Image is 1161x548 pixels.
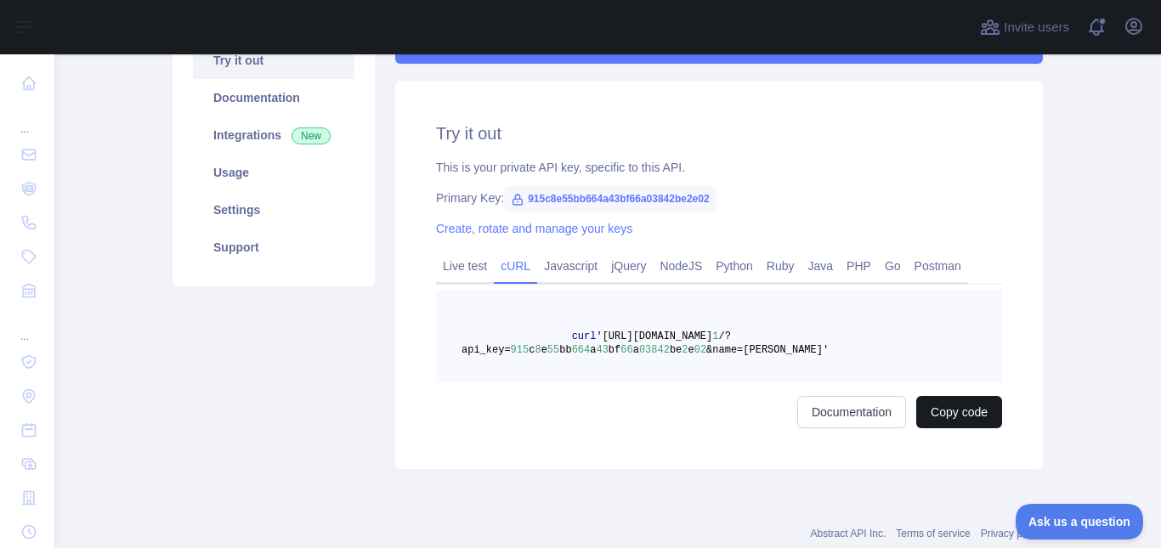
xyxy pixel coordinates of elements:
a: Java [801,252,841,280]
span: a [590,344,596,356]
a: PHP [840,252,878,280]
span: bf [609,344,620,356]
a: jQuery [604,252,653,280]
span: 02 [694,344,706,356]
span: e [541,344,547,356]
a: Create, rotate and manage your keys [436,222,632,235]
a: Settings [193,191,354,229]
a: Documentation [797,396,906,428]
span: curl [572,330,597,342]
span: 2 [682,344,688,356]
a: Javascript [537,252,604,280]
span: 43 [596,344,608,356]
span: &name=[PERSON_NAME]' [706,344,829,356]
span: 915 [511,344,530,356]
div: ... [14,309,41,343]
a: Support [193,229,354,266]
span: 1 [712,330,718,342]
span: e [688,344,694,356]
a: Try it out [193,42,354,79]
a: Python [709,252,760,280]
a: cURL [494,252,537,280]
span: 66 [620,344,632,356]
span: bb [559,344,571,356]
span: 8 [535,344,541,356]
span: '[URL][DOMAIN_NAME] [596,330,712,342]
h2: Try it out [436,121,1002,145]
span: c [529,344,535,356]
a: Abstract API Inc. [811,528,886,540]
span: New [292,127,331,144]
span: 03842 [639,344,670,356]
span: a [633,344,639,356]
a: Terms of service [896,528,970,540]
a: Usage [193,154,354,191]
a: Go [878,252,908,280]
a: Ruby [760,252,801,280]
span: 55 [547,344,559,356]
iframe: Toggle Customer Support [1016,504,1144,540]
a: Postman [908,252,968,280]
div: This is your private API key, specific to this API. [436,159,1002,176]
div: ... [14,102,41,136]
a: Live test [436,252,494,280]
span: be [670,344,682,356]
div: Primary Key: [436,189,1002,206]
a: NodeJS [653,252,709,280]
span: 664 [572,344,591,356]
span: 915c8e55bb664a43bf66a03842be2e02 [504,186,716,212]
a: Documentation [193,79,354,116]
button: Copy code [916,396,1002,428]
a: Integrations New [193,116,354,154]
a: Privacy policy [981,528,1043,540]
span: Invite users [1004,18,1069,37]
button: Invite users [977,14,1073,41]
